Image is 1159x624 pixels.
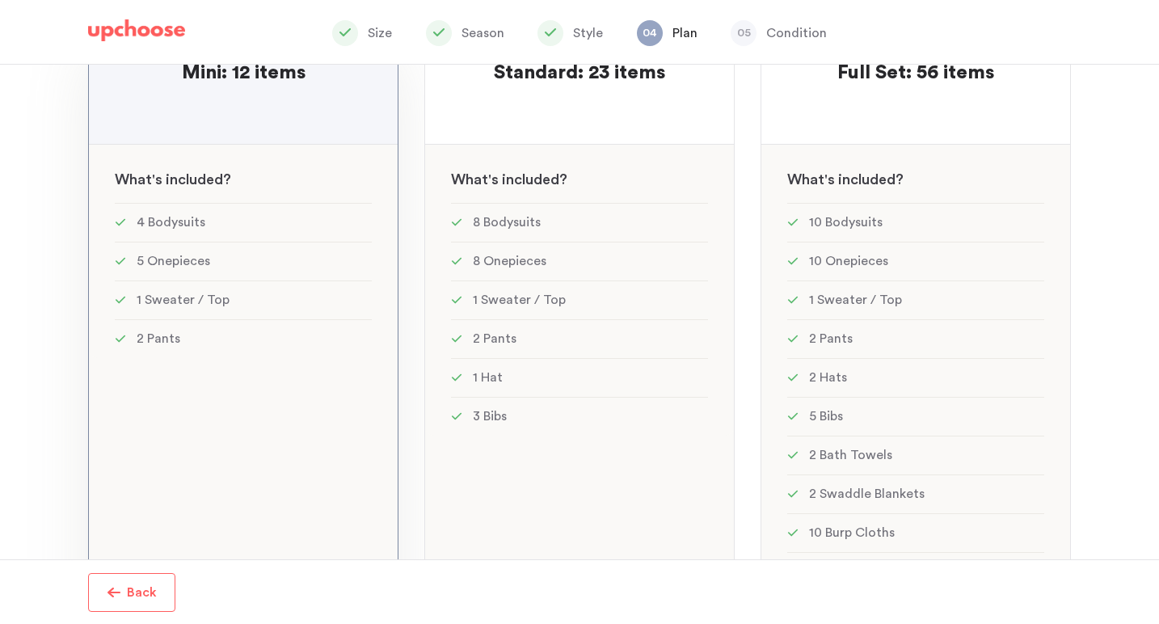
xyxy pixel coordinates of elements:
[425,145,734,203] div: hat's included
[672,23,698,43] p: Plan
[637,20,663,46] span: 04
[787,280,1044,319] li: 1 Sweater / Top
[115,172,129,187] span: W
[787,358,1044,397] li: 2 Hats
[787,436,1044,474] li: 2 Bath Towels
[494,63,665,82] span: Standard: 23 items
[451,242,708,280] li: 8 Onepieces
[127,583,157,602] p: Back
[787,474,1044,513] li: 2 Swaddle Blankets
[89,145,398,203] div: hat's included
[451,280,708,319] li: 1 Sweater / Top
[787,513,1044,552] li: 10 Burp Cloths
[451,172,466,187] span: W
[88,19,185,42] img: UpChoose
[461,23,504,43] p: Season
[88,19,185,49] a: UpChoose
[115,242,372,280] li: 5 Onepieces
[559,172,567,187] span: ?
[731,20,757,46] span: 05
[115,319,372,358] li: 2 Pants
[787,203,1044,242] li: 10 Bodysuits
[451,319,708,358] li: 2 Pants
[787,242,1044,280] li: 10 Onepieces
[766,23,827,43] p: Condition
[451,203,708,242] li: 8 Bodysuits
[368,23,392,43] p: Size
[115,203,372,242] li: 4 Bodysuits
[787,397,1044,436] li: 5 Bibs
[182,63,306,82] span: Mini: 12 items
[787,319,1044,358] li: 2 Pants
[451,358,708,397] li: 1 Hat
[573,23,603,43] p: Style
[223,172,231,187] span: ?
[787,552,1044,591] li: 10 Washcloths
[761,145,1070,203] div: hat's included
[837,63,994,82] span: Full Set: 56 items
[115,280,372,319] li: 1 Sweater / Top
[451,397,708,436] li: 3 Bibs
[787,172,802,187] span: W
[896,172,904,187] span: ?
[88,573,175,612] button: Back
